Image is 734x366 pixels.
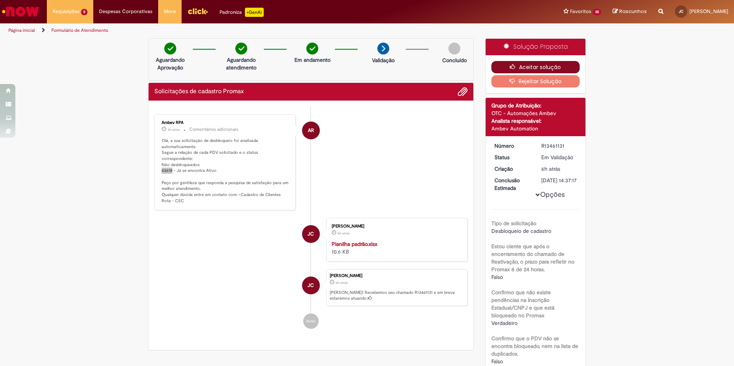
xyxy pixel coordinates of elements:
p: Olá, a sua solicitação de desbloqueio foi analisada automaticamente. Segue a relação de cada PDV ... [162,138,289,204]
div: Ambev Automation [491,125,580,132]
div: Juan Gabriel Franca Canon [302,225,320,243]
img: check-circle-green.png [235,43,247,54]
span: 3h atrás [167,127,180,132]
p: Aguardando atendimento [223,56,260,71]
img: check-circle-green.png [164,43,176,54]
dt: Criação [489,165,536,173]
time: 29/08/2025 09:37:09 [336,280,348,285]
span: JC [307,225,314,243]
span: Rascunhos [619,8,647,15]
div: Padroniza [220,8,264,17]
time: 29/08/2025 09:36:53 [337,231,350,236]
div: [DATE] 14:37:17 [541,176,577,184]
div: OTC - Automações Ambev [491,109,580,117]
div: [PERSON_NAME] [330,274,463,278]
a: Formulário de Atendimento [51,27,108,33]
div: Solução Proposta [486,39,586,55]
span: More [164,8,176,15]
span: Verdadeiro [491,320,517,326]
span: AR [308,121,314,140]
div: Grupo de Atribuição: [491,102,580,109]
p: Em andamento [294,56,331,64]
b: Estou ciente que após o encerramento do chamado de Reativação, o prazo para refletir no Promax é ... [491,243,574,273]
span: Falso [491,358,503,365]
img: img-circle-grey.png [448,43,460,54]
a: Planilha padrão.xlsx [332,241,377,247]
time: 29/08/2025 13:03:21 [167,127,180,132]
span: 6h atrás [541,165,560,172]
div: Juan Gabriel Franca Canon [302,277,320,294]
div: Ambev RPA [302,122,320,139]
span: 6h atrás [337,231,350,236]
ul: Trilhas de página [6,23,484,38]
span: 35 [593,9,601,15]
img: click_logo_yellow_360x200.png [187,5,208,17]
span: 6h atrás [336,280,348,285]
div: Em Validação [541,153,577,161]
div: 29/08/2025 09:37:09 [541,165,577,173]
time: 29/08/2025 09:37:09 [541,165,560,172]
span: JC [307,276,314,295]
dt: Status [489,153,536,161]
img: arrow-next.png [377,43,389,54]
span: Favoritos [570,8,591,15]
span: Despesas Corporativas [99,8,152,15]
span: 5 [81,9,88,15]
li: Juan Gabriel Franca Canon [154,269,468,306]
p: +GenAi [245,8,264,17]
a: Rascunhos [613,8,647,15]
small: Comentários adicionais [189,126,238,133]
div: Ambev RPA [162,120,289,125]
b: Confirmo que o PDV não se encontra bloqueado, nem na lista de duplicados. [491,335,578,357]
p: Validação [372,56,395,64]
h2: Solicitações de cadastro Promax Histórico de tíquete [154,88,244,95]
span: Desbloqueio de cadastro [491,228,551,234]
button: Rejeitar Solução [491,75,580,87]
div: 10.6 KB [332,240,460,256]
div: R13461131 [541,142,577,150]
ul: Histórico de tíquete [154,107,468,336]
img: ServiceNow [1,4,40,19]
div: Analista responsável: [491,117,580,125]
a: Página inicial [8,27,35,33]
p: Aguardando Aprovação [152,56,189,71]
div: [PERSON_NAME] [332,224,460,229]
span: [PERSON_NAME] [689,8,728,15]
span: Requisições [53,8,79,15]
button: Adicionar anexos [458,87,468,97]
b: Confirmo que não existe pendências na Inscrição Estadual/CNPJ e que está bloqueado no Promax [491,289,554,319]
b: Tipo de solicitação [491,220,536,227]
span: JC [679,9,683,14]
p: Concluído [442,56,467,64]
img: check-circle-green.png [306,43,318,54]
span: Falso [491,274,503,280]
dt: Número [489,142,536,150]
p: [PERSON_NAME]! Recebemos seu chamado R13461131 e em breve estaremos atuando. [330,290,463,302]
dt: Conclusão Estimada [489,176,536,192]
button: Aceitar solução [491,61,580,73]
